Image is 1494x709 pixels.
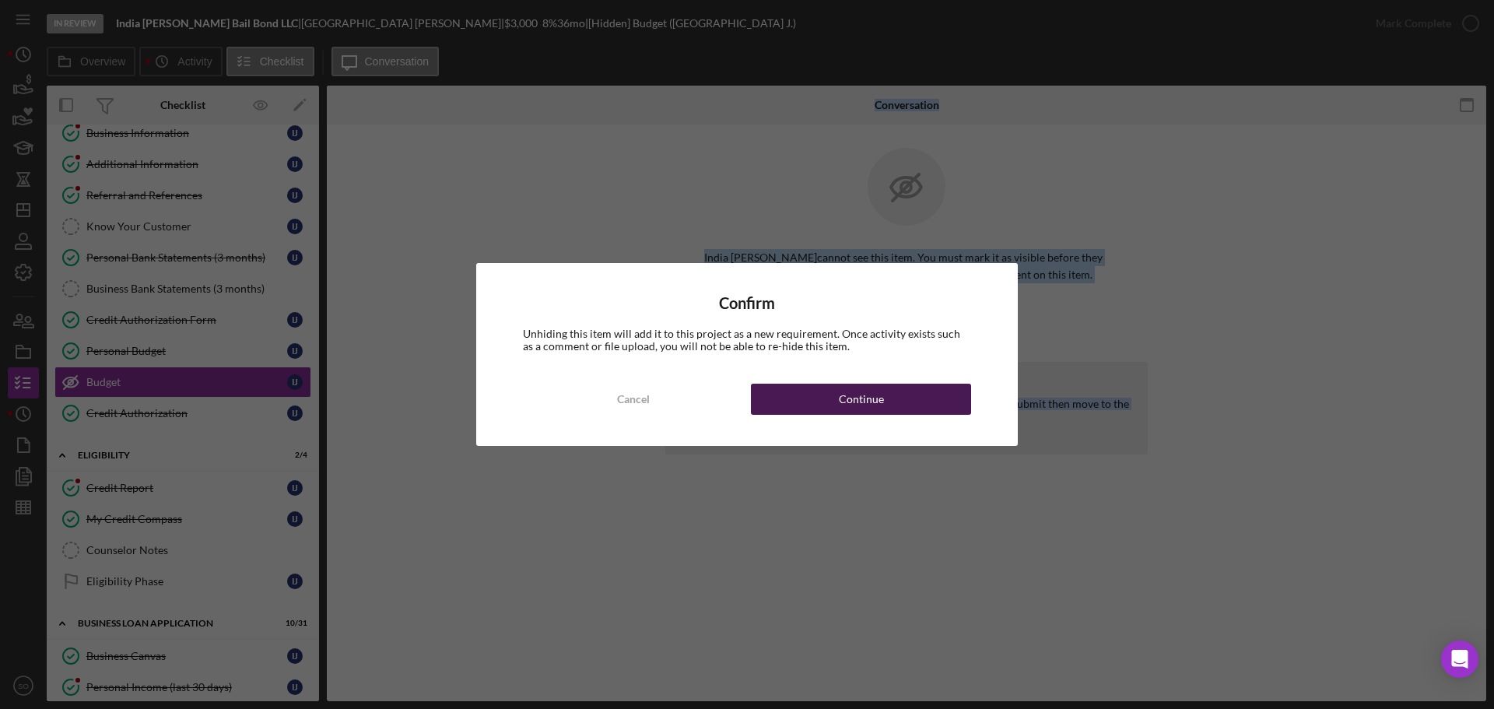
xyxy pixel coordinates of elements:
h4: Confirm [523,294,971,312]
div: Cancel [617,384,650,415]
div: Continue [839,384,884,415]
div: Unhiding this item will add it to this project as a new requirement. Once activity exists such as... [523,328,971,353]
button: Continue [751,384,971,415]
button: Cancel [523,384,743,415]
div: Open Intercom Messenger [1441,641,1478,678]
